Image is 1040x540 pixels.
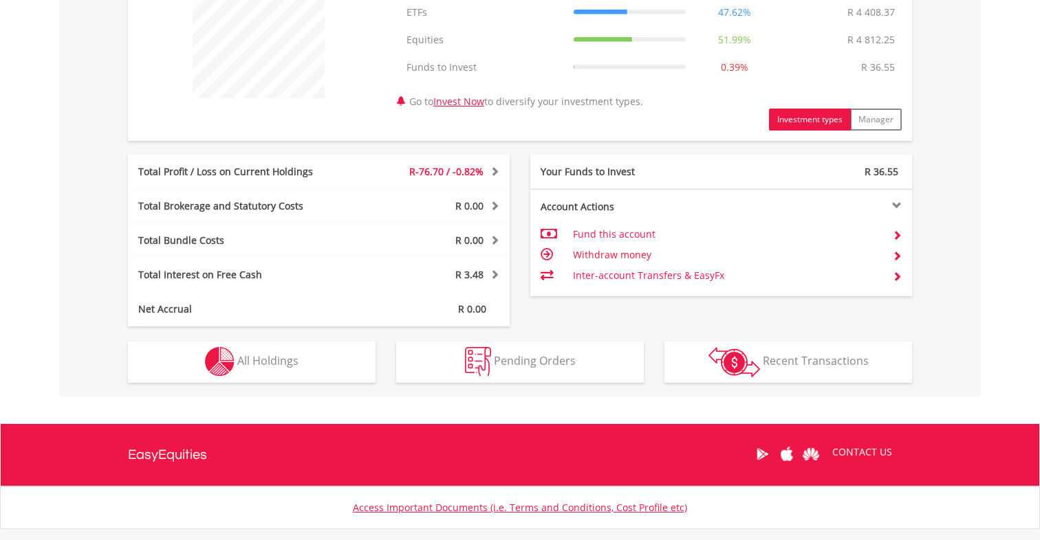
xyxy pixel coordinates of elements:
a: Invest Now [433,95,484,108]
a: Huawei [799,433,823,475]
span: R 0.00 [455,199,484,212]
button: Pending Orders [396,341,644,383]
span: Recent Transactions [763,353,869,368]
a: EasyEquities [128,424,207,486]
a: Apple [774,433,799,475]
td: R 4 812.25 [841,26,902,54]
div: Net Accrual [128,302,351,316]
td: Equities [400,26,567,54]
div: Account Actions [530,200,722,214]
span: R 3.48 [455,268,484,281]
div: Total Interest on Free Cash [128,268,351,282]
button: Investment types [769,109,851,131]
div: Total Bundle Costs [128,234,351,247]
td: 51.99% [693,26,777,54]
td: R 36.55 [854,54,902,81]
img: transactions-zar-wht.png [708,347,760,377]
td: Inter-account Transfers & EasyFx [573,265,882,286]
span: R 36.55 [865,165,898,178]
td: Funds to Invest [400,54,567,81]
button: Recent Transactions [664,341,912,383]
span: R 0.00 [455,234,484,247]
a: CONTACT US [823,433,902,471]
td: Withdraw money [573,245,882,265]
a: Google Play [750,433,774,475]
span: Pending Orders [494,353,576,368]
button: Manager [850,109,902,131]
span: R-76.70 / -0.82% [409,165,484,178]
img: pending_instructions-wht.png [465,347,491,376]
span: R 0.00 [458,302,486,315]
div: Total Profit / Loss on Current Holdings [128,165,351,179]
button: All Holdings [128,341,376,383]
td: Fund this account [573,224,882,245]
a: Access Important Documents (i.e. Terms and Conditions, Cost Profile etc) [353,501,687,514]
div: Total Brokerage and Statutory Costs [128,199,351,213]
td: 0.39% [693,54,777,81]
div: Your Funds to Invest [530,165,722,179]
img: holdings-wht.png [205,347,235,376]
span: All Holdings [237,353,299,368]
